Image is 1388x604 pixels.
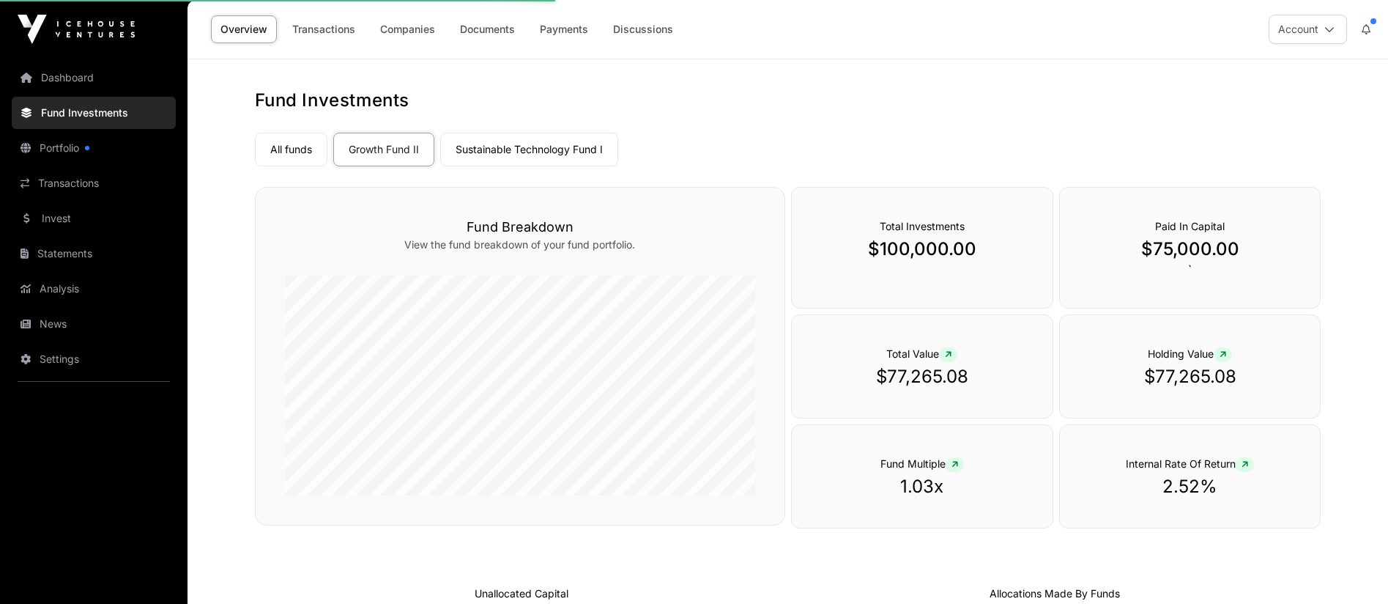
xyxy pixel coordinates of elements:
[1126,457,1254,470] span: Internal Rate Of Return
[450,15,524,43] a: Documents
[880,220,965,232] span: Total Investments
[821,365,1023,388] p: $77,265.08
[1148,347,1232,360] span: Holding Value
[12,132,176,164] a: Portfolio
[211,15,277,43] a: Overview
[12,237,176,270] a: Statements
[285,217,755,237] h3: Fund Breakdown
[1089,237,1291,261] p: $75,000.00
[1089,475,1291,498] p: 2.52%
[255,133,327,166] a: All funds
[12,167,176,199] a: Transactions
[283,15,365,43] a: Transactions
[12,273,176,305] a: Analysis
[12,62,176,94] a: Dashboard
[255,89,1321,112] h1: Fund Investments
[821,475,1023,498] p: 1.03x
[880,457,964,470] span: Fund Multiple
[18,15,135,44] img: Icehouse Ventures Logo
[12,343,176,375] a: Settings
[1315,534,1388,604] iframe: Chat Widget
[1155,220,1225,232] span: Paid In Capital
[475,586,568,601] p: Cash not yet allocated
[440,133,618,166] a: Sustainable Technology Fund I
[604,15,683,43] a: Discussions
[12,308,176,340] a: News
[1269,15,1347,44] button: Account
[285,237,755,252] p: View the fund breakdown of your fund portfolio.
[333,133,434,166] a: Growth Fund II
[12,202,176,235] a: Invest
[821,237,1023,261] p: $100,000.00
[1089,365,1291,388] p: $77,265.08
[371,15,445,43] a: Companies
[1059,187,1321,309] div: `
[990,586,1120,601] p: Capital Deployed Into Companies
[530,15,598,43] a: Payments
[12,97,176,129] a: Fund Investments
[886,347,957,360] span: Total Value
